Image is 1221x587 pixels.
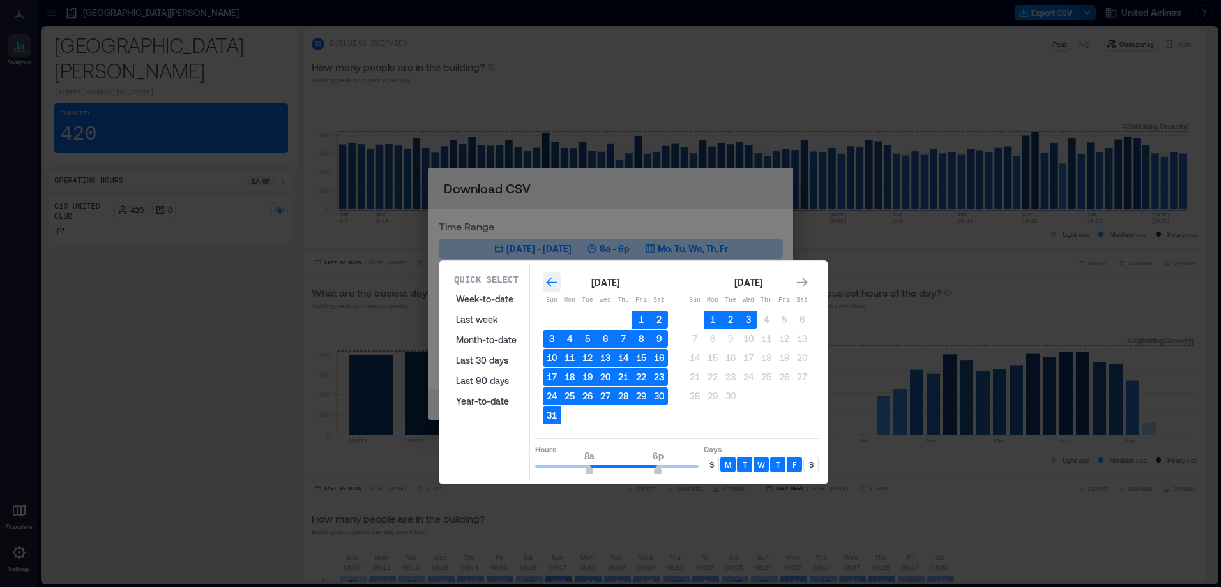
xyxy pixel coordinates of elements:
[686,387,704,405] button: 28
[561,368,579,386] button: 18
[793,295,811,306] p: Sat
[448,330,524,350] button: Month-to-date
[535,444,699,454] p: Hours
[596,295,614,306] p: Wed
[775,292,793,309] th: Friday
[614,368,632,386] button: 21
[579,387,596,405] button: 26
[775,311,793,329] button: 5
[561,330,579,348] button: 4
[614,330,632,348] button: 7
[650,292,668,309] th: Saturday
[584,450,595,461] span: 8a
[725,459,731,470] p: M
[757,311,775,329] button: 4
[722,368,739,386] button: 23
[793,311,811,329] button: 6
[793,368,811,386] button: 27
[722,330,739,348] button: 9
[731,275,766,290] div: [DATE]
[739,330,757,348] button: 10
[632,330,650,348] button: 8
[793,274,811,292] button: Go to next month
[686,330,704,348] button: 7
[757,295,775,306] p: Thu
[757,368,775,386] button: 25
[448,350,524,371] button: Last 30 days
[650,368,668,386] button: 23
[596,387,614,405] button: 27
[614,295,632,306] p: Thu
[739,349,757,367] button: 17
[686,295,704,306] p: Sun
[448,289,524,309] button: Week-to-date
[686,368,704,386] button: 21
[632,349,650,367] button: 15
[704,292,722,309] th: Monday
[543,387,561,405] button: 24
[614,292,632,309] th: Thursday
[448,391,524,412] button: Year-to-date
[775,368,793,386] button: 26
[454,274,519,286] p: Quick Select
[757,349,775,367] button: 18
[614,387,632,405] button: 28
[775,295,793,306] p: Fri
[614,349,632,367] button: 14
[448,309,524,330] button: Last week
[543,330,561,348] button: 3
[704,295,722,306] p: Mon
[757,330,775,348] button: 11
[757,459,765,470] p: W
[579,349,596,367] button: 12
[588,275,623,290] div: [DATE]
[543,406,561,424] button: 31
[776,459,780,470] p: T
[579,368,596,386] button: 19
[722,292,739,309] th: Tuesday
[632,292,650,309] th: Friday
[704,444,819,454] p: Days
[543,274,561,292] button: Go to previous month
[650,349,668,367] button: 16
[739,368,757,386] button: 24
[650,387,668,405] button: 30
[686,349,704,367] button: 14
[686,292,704,309] th: Sunday
[793,349,811,367] button: 20
[579,295,596,306] p: Tue
[561,295,579,306] p: Mon
[722,295,739,306] p: Tue
[704,368,722,386] button: 22
[704,311,722,329] button: 1
[709,459,714,470] p: S
[579,330,596,348] button: 5
[650,330,668,348] button: 9
[632,368,650,386] button: 22
[632,387,650,405] button: 29
[632,311,650,329] button: 1
[775,349,793,367] button: 19
[757,292,775,309] th: Thursday
[793,330,811,348] button: 13
[543,295,561,306] p: Sun
[632,295,650,306] p: Fri
[775,330,793,348] button: 12
[561,387,579,405] button: 25
[793,292,811,309] th: Saturday
[448,371,524,391] button: Last 90 days
[596,349,614,367] button: 13
[579,292,596,309] th: Tuesday
[653,450,664,461] span: 6p
[809,459,814,470] p: S
[543,292,561,309] th: Sunday
[650,311,668,329] button: 2
[739,292,757,309] th: Wednesday
[543,349,561,367] button: 10
[793,459,796,470] p: F
[704,387,722,405] button: 29
[722,311,739,329] button: 2
[650,295,668,306] p: Sat
[743,459,747,470] p: T
[596,368,614,386] button: 20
